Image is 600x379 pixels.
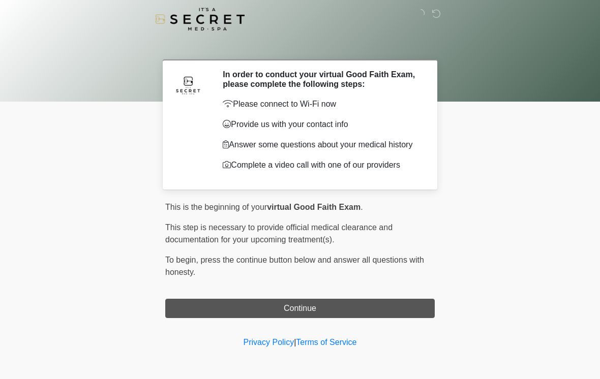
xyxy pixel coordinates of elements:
[173,70,203,100] img: Agent Avatar
[223,159,419,171] p: Complete a video call with one of our providers
[244,338,294,346] a: Privacy Policy
[165,223,393,244] span: This step is necessary to provide official medical clearance and documentation for your upcoming ...
[223,139,419,151] p: Answer some questions about your medical history
[223,98,419,110] p: Please connect to Wi-Fi now
[267,203,361,211] strong: virtual Good Faith Exam
[294,338,296,346] a: |
[155,8,245,30] img: It's A Secret Med Spa Logo
[223,118,419,131] p: Provide us with your contact info
[223,70,419,89] h2: In order to conduct your virtual Good Faith Exam, please complete the following steps:
[361,203,363,211] span: .
[165,256,200,264] span: To begin,
[158,37,442,55] h1: ‎ ‎
[165,256,424,276] span: press the continue button below and answer all questions with honesty.
[296,338,356,346] a: Terms of Service
[165,299,435,318] button: Continue
[165,203,267,211] span: This is the beginning of your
